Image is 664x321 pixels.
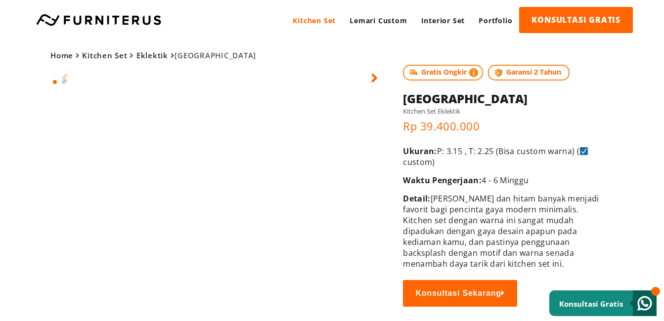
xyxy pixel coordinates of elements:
[549,290,657,316] a: Konsultasi Gratis
[403,146,437,157] span: Ukuran:
[488,65,570,80] span: Garansi 2 Tahun
[403,65,483,80] span: Gratis Ongkir
[343,7,414,34] a: Lemari Custom
[469,67,478,78] img: info-colored.png
[50,50,73,60] a: Home
[559,299,623,309] small: Konsultasi Gratis
[519,7,633,33] a: KONSULTASI GRATIS
[403,90,600,107] h1: [GEOGRAPHIC_DATA]
[408,67,419,78] img: shipping.jpg
[472,7,519,34] a: Portfolio
[403,193,430,204] span: Detail:
[403,175,600,186] p: 4 - 6 Minggu
[403,107,600,116] h5: Kitchen Set Eklektik
[580,147,588,155] img: ☑
[136,50,168,60] a: Eklektik
[493,67,504,78] img: protect.png
[403,280,517,307] button: Konsultasi Sekarang
[403,175,482,186] span: Waktu Pengerjaan:
[414,7,472,34] a: Interior Set
[403,193,600,269] p: [PERSON_NAME] dan hitam banyak menjadi favorit bagi pencinta gaya modern minimalis. Kitchen set d...
[82,50,127,60] a: Kitchen Set
[50,50,256,60] span: [GEOGRAPHIC_DATA]
[403,146,600,167] p: P: 3.15 , T: 2.25 (Bisa custom warna) ( custom)
[286,7,343,34] a: Kitchen Set
[403,119,600,133] p: Rp 39.400.000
